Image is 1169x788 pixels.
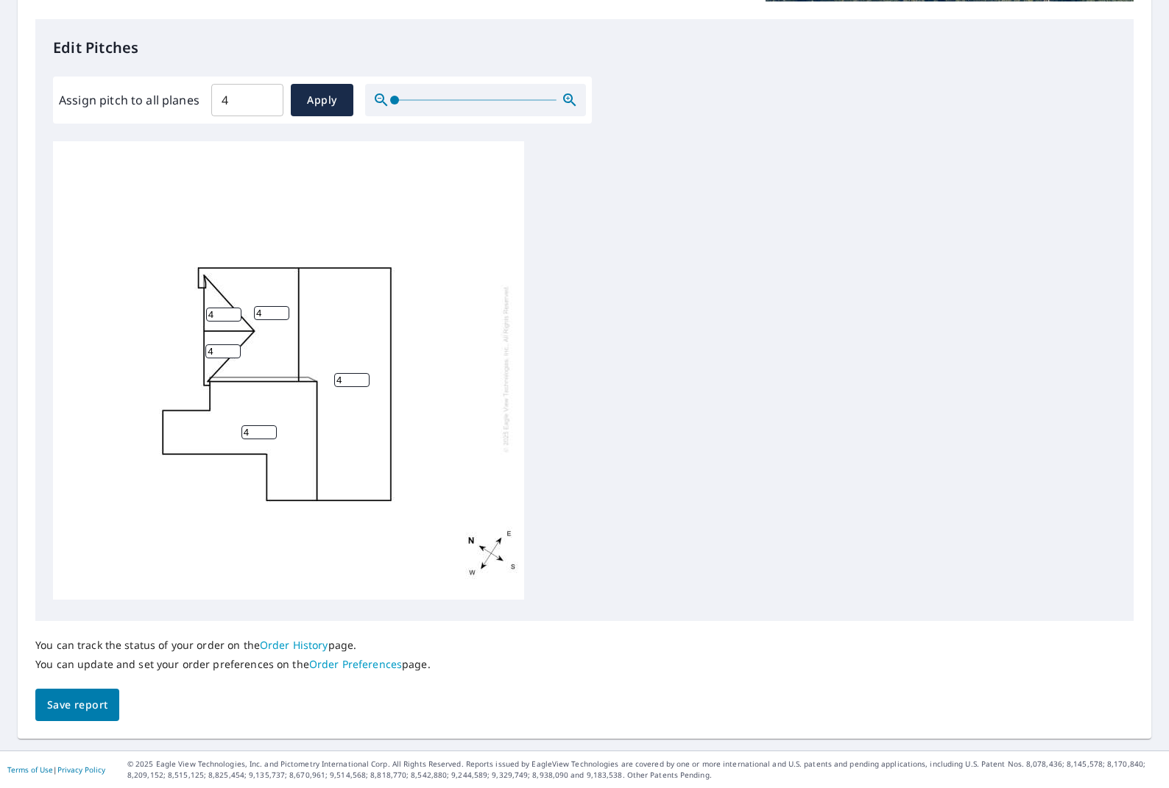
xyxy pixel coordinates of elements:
[7,764,53,775] a: Terms of Use
[211,79,283,121] input: 00.0
[127,759,1162,781] p: © 2025 Eagle View Technologies, Inc. and Pictometry International Corp. All Rights Reserved. Repo...
[57,764,105,775] a: Privacy Policy
[291,84,353,116] button: Apply
[7,765,105,774] p: |
[35,689,119,722] button: Save report
[59,91,199,109] label: Assign pitch to all planes
[303,91,342,110] span: Apply
[47,696,107,714] span: Save report
[260,638,328,652] a: Order History
[53,37,1116,59] p: Edit Pitches
[35,658,431,671] p: You can update and set your order preferences on the page.
[35,639,431,652] p: You can track the status of your order on the page.
[309,657,402,671] a: Order Preferences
